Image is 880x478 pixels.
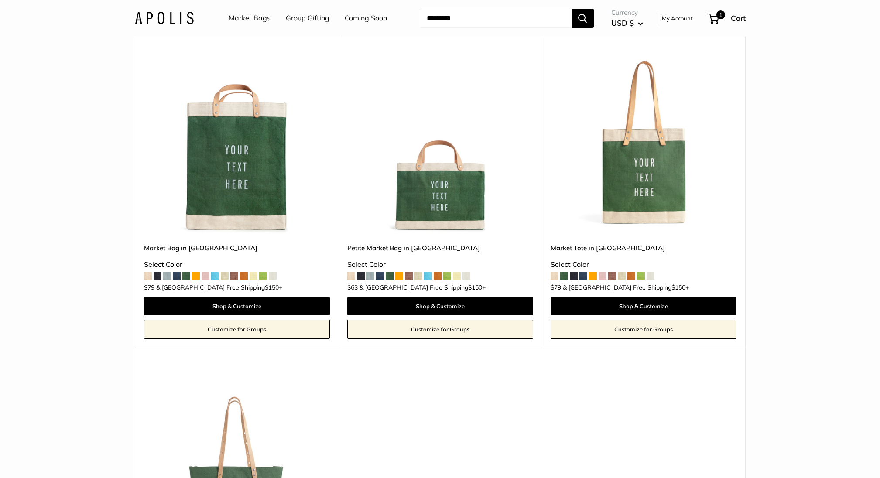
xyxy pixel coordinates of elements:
[662,13,693,24] a: My Account
[731,14,746,23] span: Cart
[551,258,736,271] div: Select Color
[468,283,482,291] span: $150
[347,297,533,315] a: Shop & Customize
[144,243,330,253] a: Market Bag in [GEOGRAPHIC_DATA]
[144,258,330,271] div: Select Color
[551,243,736,253] a: Market Tote in [GEOGRAPHIC_DATA]
[144,320,330,339] a: Customize for Groups
[360,284,486,290] span: & [GEOGRAPHIC_DATA] Free Shipping +
[708,11,746,25] a: 1 Cart
[265,283,279,291] span: $150
[420,9,572,28] input: Search...
[345,12,387,25] a: Coming Soon
[611,16,643,30] button: USD $
[347,48,533,234] img: description_Make it yours with custom printed text.
[572,9,594,28] button: Search
[551,297,736,315] a: Shop & Customize
[347,48,533,234] a: description_Make it yours with custom printed text.description_Take it anywhere with easy-grip ha...
[229,12,271,25] a: Market Bags
[611,18,634,27] span: USD $
[286,12,329,25] a: Group Gifting
[563,284,689,290] span: & [GEOGRAPHIC_DATA] Free Shipping +
[144,283,154,291] span: $79
[716,10,725,19] span: 1
[347,243,533,253] a: Petite Market Bag in [GEOGRAPHIC_DATA]
[144,297,330,315] a: Shop & Customize
[551,283,561,291] span: $79
[135,12,194,24] img: Apolis
[347,320,533,339] a: Customize for Groups
[347,258,533,271] div: Select Color
[144,48,330,234] img: description_Make it yours with custom printed text.
[551,48,736,234] a: description_Make it yours with custom printed text.description_Spacious inner area with room for ...
[156,284,282,290] span: & [GEOGRAPHIC_DATA] Free Shipping +
[671,283,685,291] span: $150
[551,48,736,234] img: description_Make it yours with custom printed text.
[347,283,358,291] span: $63
[144,48,330,234] a: description_Make it yours with custom printed text.Market Bag in Field Green
[551,320,736,339] a: Customize for Groups
[611,7,643,19] span: Currency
